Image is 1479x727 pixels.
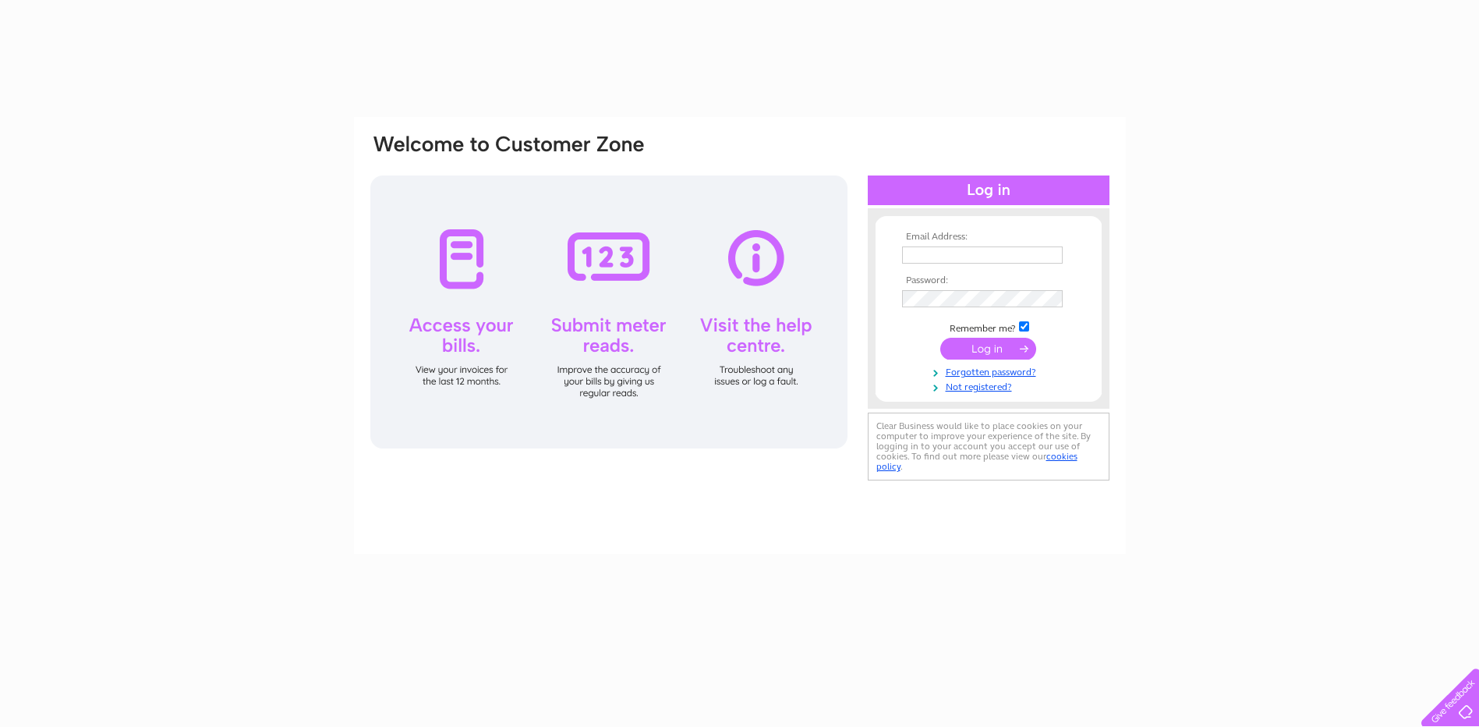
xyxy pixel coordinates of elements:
[898,275,1079,286] th: Password:
[902,378,1079,393] a: Not registered?
[876,451,1077,472] a: cookies policy
[902,363,1079,378] a: Forgotten password?
[898,319,1079,335] td: Remember me?
[868,413,1109,481] div: Clear Business would like to place cookies on your computer to improve your experience of the sit...
[940,338,1036,360] input: Submit
[898,232,1079,243] th: Email Address:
